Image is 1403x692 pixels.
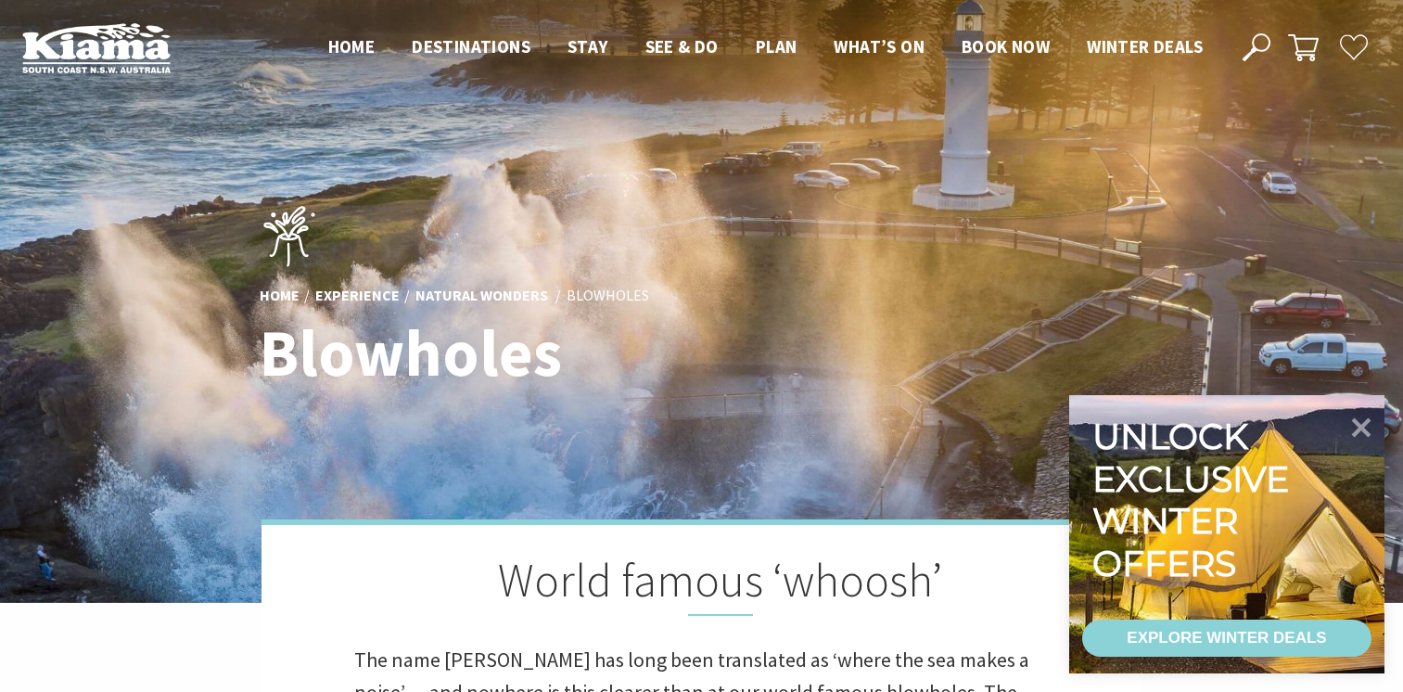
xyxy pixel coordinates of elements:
[412,35,530,58] span: Destinations
[328,35,376,58] span: Home
[1087,35,1203,58] span: Winter Deals
[354,553,1050,616] h2: World famous ‘whoosh’
[1082,620,1371,657] a: EXPLORE WINTER DEALS
[645,35,719,58] span: See & Do
[260,317,784,389] h1: Blowholes
[756,35,797,58] span: Plan
[567,284,649,308] li: Blowholes
[315,286,400,306] a: Experience
[962,35,1050,58] span: Book now
[834,35,925,58] span: What’s On
[22,22,171,73] img: Kiama Logo
[260,286,300,306] a: Home
[310,32,1221,63] nav: Main Menu
[1127,620,1326,657] div: EXPLORE WINTER DEALS
[568,35,608,58] span: Stay
[1092,416,1297,584] div: Unlock exclusive winter offers
[415,286,548,306] a: Natural Wonders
